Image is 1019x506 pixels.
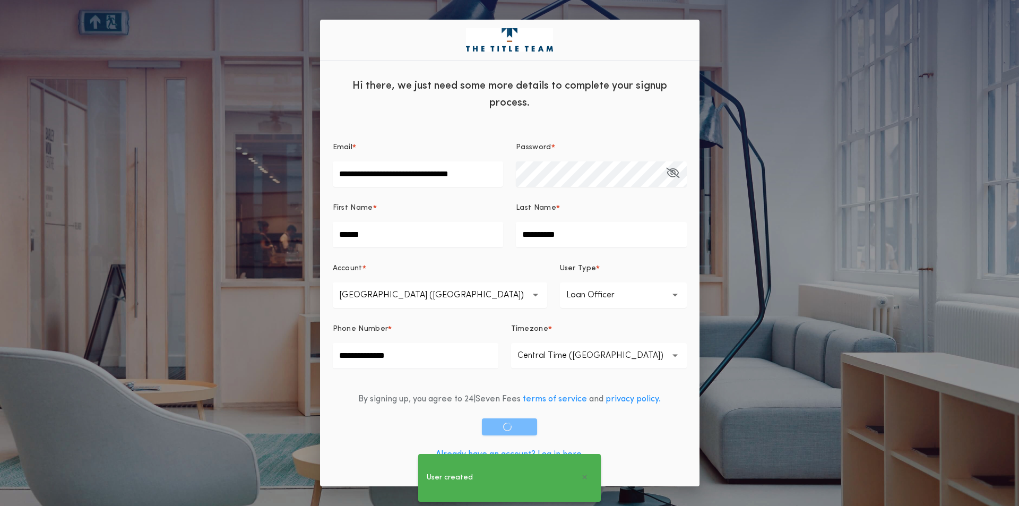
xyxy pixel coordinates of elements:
[333,263,362,274] p: Account
[339,289,541,302] p: [GEOGRAPHIC_DATA] ([GEOGRAPHIC_DATA])
[511,324,549,335] p: Timezone
[516,142,551,153] p: Password
[427,472,473,484] span: User created
[333,222,504,247] input: First Name*
[320,69,700,117] div: Hi there, we just need some more details to complete your signup process.
[333,282,547,308] button: [GEOGRAPHIC_DATA] ([GEOGRAPHIC_DATA])
[566,289,632,302] p: Loan Officer
[333,343,498,368] input: Phone Number*
[517,349,680,362] p: Central Time ([GEOGRAPHIC_DATA])
[516,203,556,213] p: Last Name
[560,263,597,274] p: User Type
[516,161,687,187] input: Password*
[560,282,687,308] button: Loan Officer
[523,395,587,404] a: terms of service
[666,161,679,187] button: Password*
[511,343,687,368] button: Central Time ([GEOGRAPHIC_DATA])
[333,161,504,187] input: Email*
[606,395,661,404] a: privacy policy.
[333,324,388,335] p: Phone Number
[516,222,687,247] input: Last Name*
[466,28,553,52] img: logo
[333,203,373,213] p: First Name
[358,393,661,406] div: By signing up, you agree to 24|Seven Fees and
[333,142,353,153] p: Email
